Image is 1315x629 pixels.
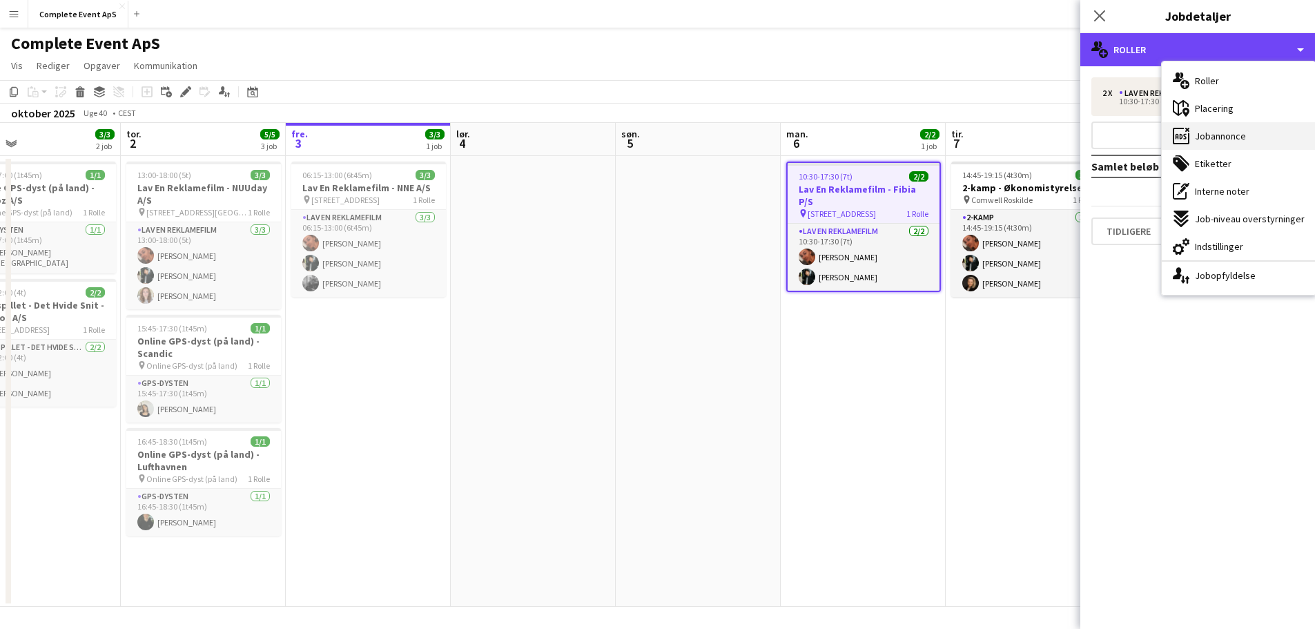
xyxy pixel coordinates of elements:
[426,141,444,151] div: 1 job
[31,57,75,75] a: Rediger
[11,106,75,120] div: oktober 2025
[456,128,470,140] span: lør.
[28,1,128,28] button: Complete Event ApS
[788,183,939,208] h3: Lav En Reklamefilm - Fibia P/S
[425,129,445,139] span: 3/3
[1080,7,1315,25] h3: Jobdetaljer
[1073,195,1095,205] span: 1 Rolle
[1195,240,1243,253] span: Indstillinger
[118,108,136,118] div: CEST
[909,171,928,182] span: 2/2
[251,170,270,180] span: 3/3
[921,141,939,151] div: 1 job
[906,209,928,219] span: 1 Rolle
[788,224,939,291] app-card-role: Lav En Reklamefilm2/210:30-17:30 (7t)[PERSON_NAME][PERSON_NAME]
[1195,102,1234,115] span: Placering
[1075,170,1095,180] span: 3/3
[311,195,380,205] span: [STREET_ADDRESS]
[11,59,23,72] span: Vis
[126,448,281,473] h3: Online GPS-dyst (på land) - Lufthavnen
[126,128,142,140] span: tor.
[289,135,308,151] span: 3
[137,436,207,447] span: 16:45-18:30 (1t45m)
[786,128,808,140] span: man.
[83,207,105,217] span: 1 Rolle
[126,489,281,536] app-card-role: GPS-dysten1/116:45-18:30 (1t45m)[PERSON_NAME]
[146,207,248,217] span: [STREET_ADDRESS][GEOGRAPHIC_DATA]
[137,170,191,180] span: 13:00-18:00 (5t)
[1195,157,1231,170] span: Etiketter
[962,170,1032,180] span: 14:45-19:15 (4t30m)
[971,195,1033,205] span: Comwell Roskilde
[799,171,853,182] span: 10:30-17:30 (7t)
[1119,88,1205,98] div: Lav En Reklamefilm
[951,162,1106,297] app-job-card: 14:45-19:15 (4t30m)3/32-kamp - Økonomistyrelsen Comwell Roskilde1 Rolle2-kamp3/314:45-19:15 (4t30...
[126,182,281,206] h3: Lav En Reklamefilm - NUUday A/S
[951,128,964,140] span: tir.
[260,129,280,139] span: 5/5
[1195,75,1219,87] span: Roller
[86,170,105,180] span: 1/1
[137,323,207,333] span: 15:45-17:30 (1t45m)
[291,128,308,140] span: fre.
[146,474,237,484] span: Online GPS-dyst (på land)
[949,135,964,151] span: 7
[248,474,270,484] span: 1 Rolle
[291,182,446,194] h3: Lav En Reklamefilm - NNE A/S
[83,325,105,335] span: 1 Rolle
[951,210,1106,297] app-card-role: 2-kamp3/314:45-19:15 (4t30m)[PERSON_NAME][PERSON_NAME][PERSON_NAME]
[261,141,279,151] div: 3 job
[1195,213,1305,225] span: Job-niveau overstyrninger
[302,170,372,180] span: 06:15-13:00 (6t45m)
[134,59,197,72] span: Kommunikation
[86,287,105,298] span: 2/2
[1195,130,1246,142] span: Jobannonce
[1091,122,1304,149] button: Tilføj rolle
[251,323,270,333] span: 1/1
[248,360,270,371] span: 1 Rolle
[1091,217,1166,245] button: Tidligere
[416,170,435,180] span: 3/3
[619,135,640,151] span: 5
[126,376,281,423] app-card-role: GPS-dysten1/115:45-17:30 (1t45m)[PERSON_NAME]
[126,315,281,423] app-job-card: 15:45-17:30 (1t45m)1/1Online GPS-dyst (på land) - Scandic Online GPS-dyst (på land)1 RolleGPS-dys...
[621,128,640,140] span: søn.
[291,210,446,297] app-card-role: Lav En Reklamefilm3/306:15-13:00 (6t45m)[PERSON_NAME][PERSON_NAME][PERSON_NAME]
[128,57,203,75] a: Kommunikation
[920,129,939,139] span: 2/2
[84,59,120,72] span: Opgaver
[248,207,270,217] span: 1 Rolle
[951,182,1106,194] h3: 2-kamp - Økonomistyrelsen
[1080,33,1315,66] div: Roller
[251,436,270,447] span: 1/1
[1091,155,1225,177] td: Samlet beløb
[6,57,28,75] a: Vis
[126,162,281,309] app-job-card: 13:00-18:00 (5t)3/3Lav En Reklamefilm - NUUday A/S [STREET_ADDRESS][GEOGRAPHIC_DATA]1 RolleLav En...
[37,59,70,72] span: Rediger
[96,141,114,151] div: 2 job
[808,209,876,219] span: [STREET_ADDRESS]
[1102,88,1119,98] div: 2 x
[1195,185,1249,197] span: Interne noter
[454,135,470,151] span: 4
[291,162,446,297] app-job-card: 06:15-13:00 (6t45m)3/3Lav En Reklamefilm - NNE A/S [STREET_ADDRESS]1 RolleLav En Reklamefilm3/306...
[124,135,142,151] span: 2
[126,428,281,536] app-job-card: 16:45-18:30 (1t45m)1/1Online GPS-dyst (på land) - Lufthavnen Online GPS-dyst (på land)1 RolleGPS-...
[78,108,113,118] span: Uge 40
[78,57,126,75] a: Opgaver
[11,33,160,54] h1: Complete Event ApS
[126,222,281,309] app-card-role: Lav En Reklamefilm3/313:00-18:00 (5t)[PERSON_NAME][PERSON_NAME][PERSON_NAME]
[146,360,237,371] span: Online GPS-dyst (på land)
[1102,98,1278,105] div: 10:30-17:30 (7t)
[126,335,281,360] h3: Online GPS-dyst (på land) - Scandic
[784,135,808,151] span: 6
[413,195,435,205] span: 1 Rolle
[786,162,941,292] app-job-card: 10:30-17:30 (7t)2/2Lav En Reklamefilm - Fibia P/S [STREET_ADDRESS]1 RolleLav En Reklamefilm2/210:...
[95,129,115,139] span: 3/3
